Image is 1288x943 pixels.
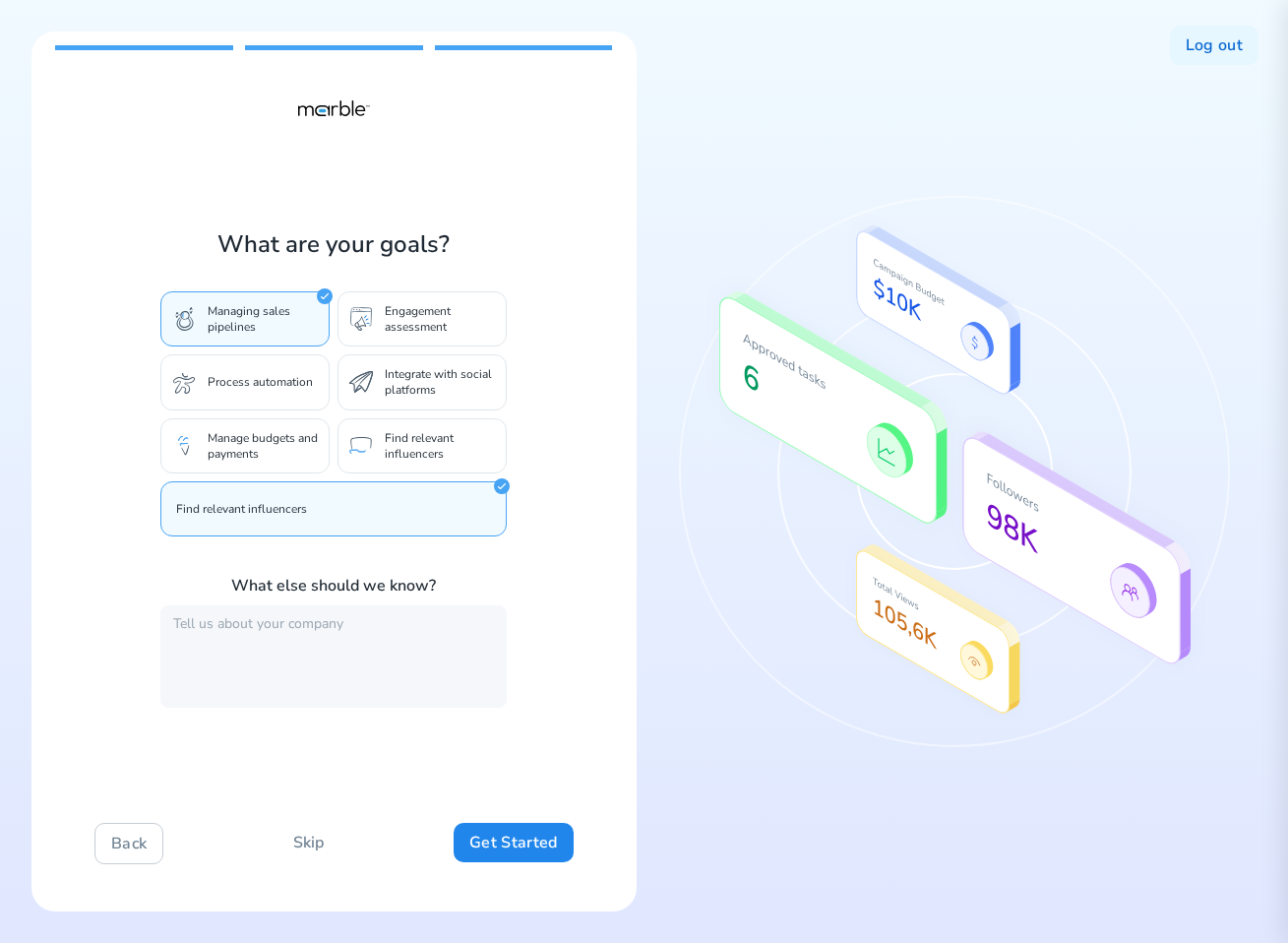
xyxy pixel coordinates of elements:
[208,303,318,335] p: Managing sales pipelines
[385,366,495,398] p: Integrate with social platforms
[176,501,307,517] p: Find relevant influencers
[385,303,495,335] p: Engagement assessment
[208,430,318,462] p: Manage budgets and payments
[94,823,163,864] button: Back
[454,823,573,862] button: Get Started
[385,430,495,462] p: Find relevant influencers
[277,823,340,862] button: Skip
[208,374,313,390] p: Process automation
[1170,26,1258,65] button: Log out
[160,576,507,597] p: What else should we know?
[160,228,507,260] h1: What are your goals?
